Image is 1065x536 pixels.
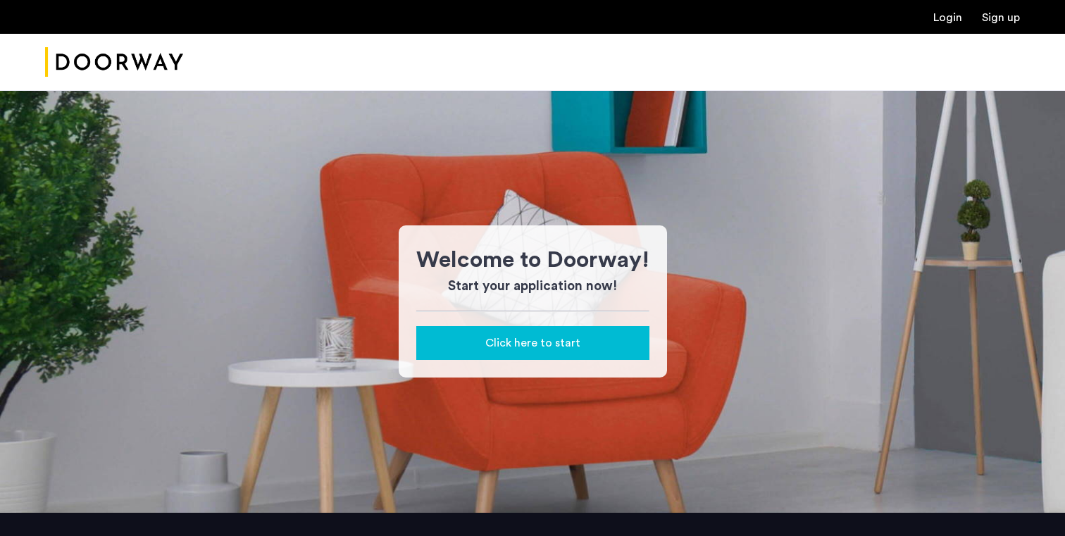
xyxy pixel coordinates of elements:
h3: Start your application now! [416,277,649,297]
button: button [416,326,649,360]
a: Cazamio Logo [45,36,183,89]
a: Registration [982,12,1020,23]
img: logo [45,36,183,89]
span: Click here to start [485,335,580,351]
h1: Welcome to Doorway! [416,243,649,277]
a: Login [933,12,962,23]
